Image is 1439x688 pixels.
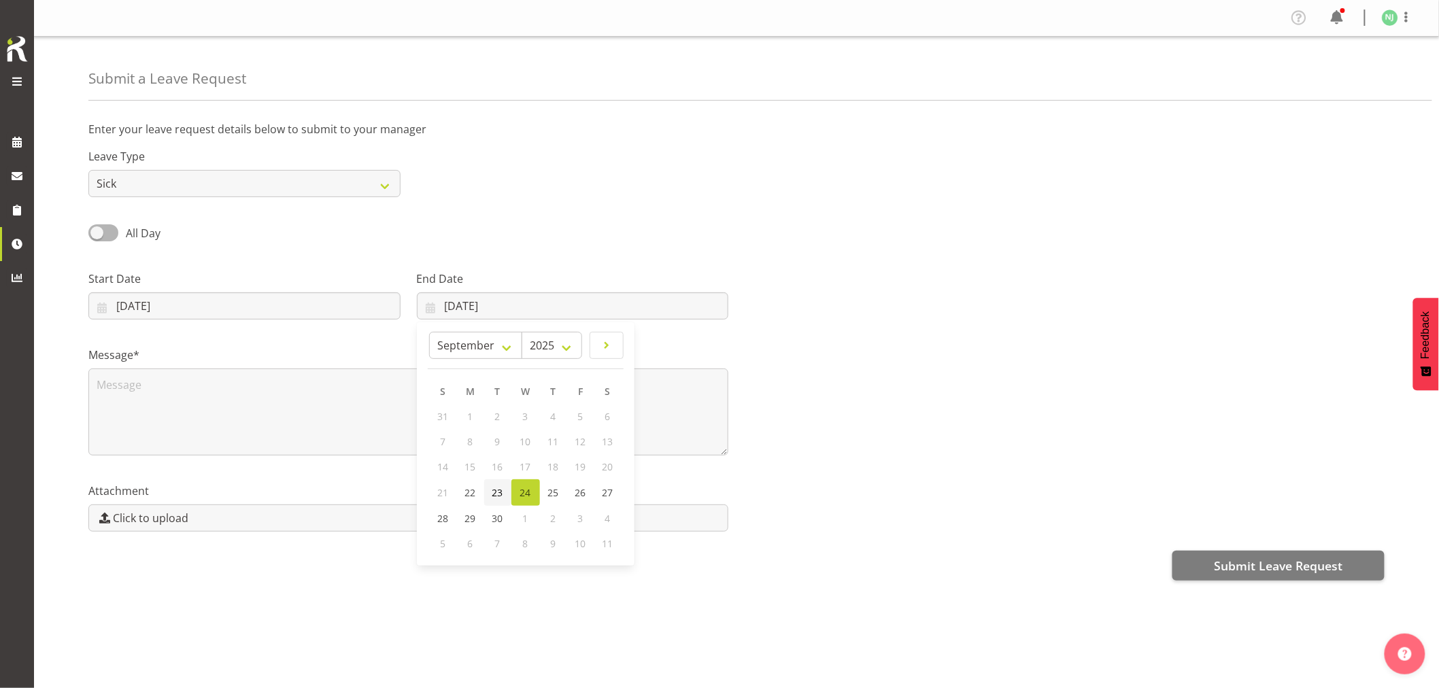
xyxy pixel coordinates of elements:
[465,460,476,473] span: 15
[484,479,511,506] a: 23
[457,479,484,506] a: 22
[551,385,556,398] span: T
[548,460,559,473] span: 18
[578,385,583,398] span: F
[523,512,528,525] span: 1
[1420,311,1432,359] span: Feedback
[523,410,528,423] span: 3
[88,71,246,86] h4: Submit a Leave Request
[438,460,449,473] span: 14
[603,486,613,499] span: 27
[492,460,503,473] span: 16
[1413,298,1439,390] button: Feedback - Show survey
[605,385,611,398] span: S
[551,512,556,525] span: 2
[441,385,446,398] span: S
[88,271,401,287] label: Start Date
[1172,551,1385,581] button: Submit Leave Request
[441,435,446,448] span: 7
[520,460,531,473] span: 17
[88,148,401,165] label: Leave Type
[521,385,530,398] span: W
[88,347,728,363] label: Message*
[468,537,473,550] span: 6
[551,537,556,550] span: 9
[457,506,484,531] a: 29
[441,537,446,550] span: 5
[567,479,594,506] a: 26
[523,537,528,550] span: 8
[438,512,449,525] span: 28
[1214,557,1342,574] span: Submit Leave Request
[466,385,475,398] span: M
[468,435,473,448] span: 8
[88,292,401,320] input: Click to select...
[578,512,583,525] span: 3
[88,483,728,499] label: Attachment
[603,537,613,550] span: 11
[430,506,457,531] a: 28
[465,512,476,525] span: 29
[438,486,449,499] span: 21
[88,121,1385,137] p: Enter your leave request details below to submit to your manager
[603,460,613,473] span: 20
[438,410,449,423] span: 31
[417,271,729,287] label: End Date
[575,460,586,473] span: 19
[465,486,476,499] span: 22
[540,479,567,506] a: 25
[603,435,613,448] span: 13
[605,410,611,423] span: 6
[3,34,31,64] img: Rosterit icon logo
[113,510,188,526] span: Click to upload
[495,385,501,398] span: T
[495,410,501,423] span: 2
[578,410,583,423] span: 5
[520,486,531,499] span: 24
[575,435,586,448] span: 12
[511,479,540,506] a: 24
[126,226,160,241] span: All Day
[495,435,501,448] span: 9
[548,435,559,448] span: 11
[575,486,586,499] span: 26
[468,410,473,423] span: 1
[575,537,586,550] span: 10
[484,506,511,531] a: 30
[594,479,622,506] a: 27
[551,410,556,423] span: 4
[520,435,531,448] span: 10
[1398,647,1412,661] img: help-xxl-2.png
[492,512,503,525] span: 30
[492,486,503,499] span: 23
[495,537,501,550] span: 7
[1382,10,1398,26] img: ngamata-junior3423.jpg
[548,486,559,499] span: 25
[605,512,611,525] span: 4
[417,292,729,320] input: Click to select...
